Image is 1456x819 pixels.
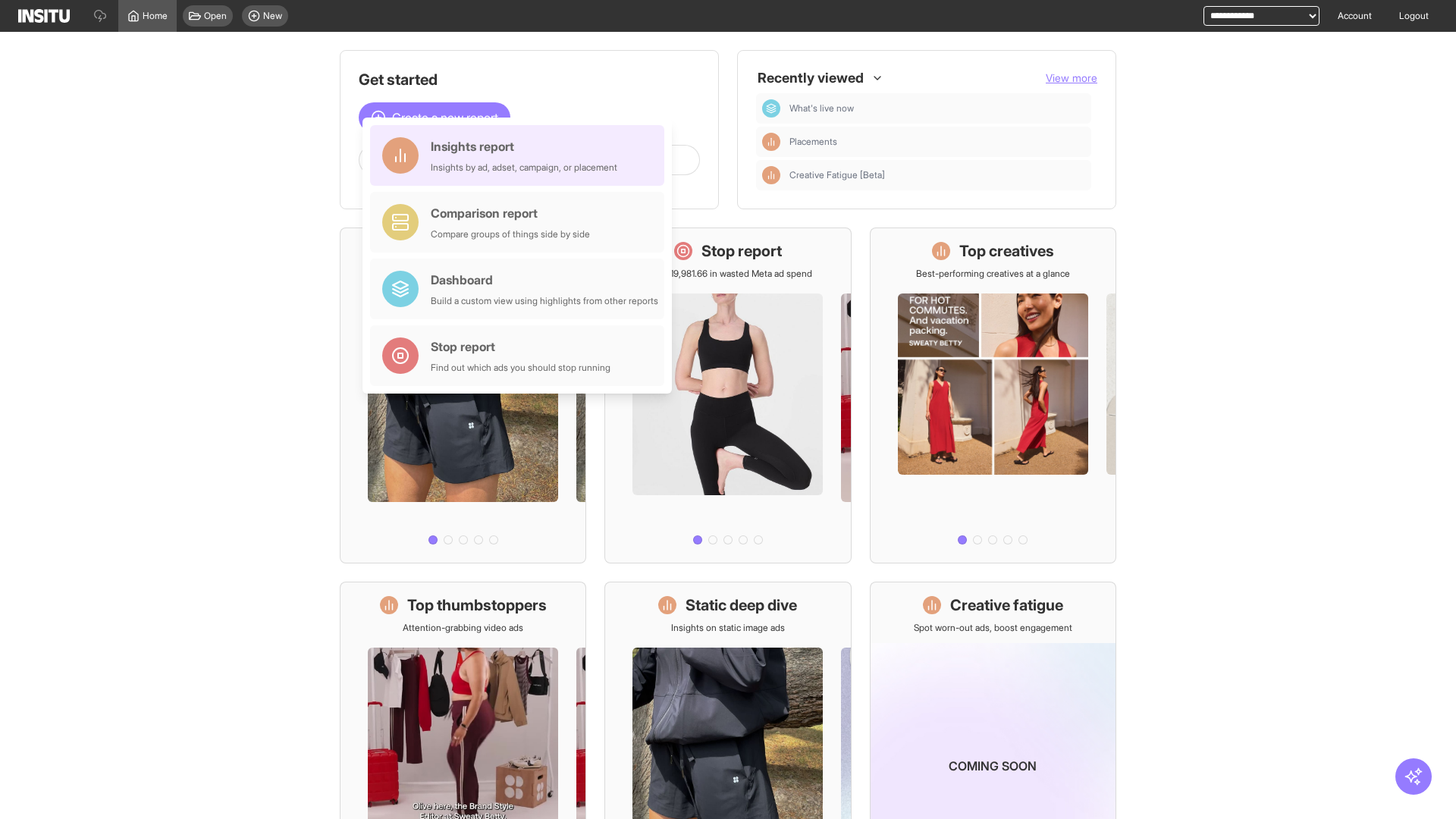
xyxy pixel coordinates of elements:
div: Insights by ad, adset, campaign, or placement [431,162,617,174]
p: Insights on static image ads [671,622,785,634]
h1: Static deep dive [686,595,797,616]
div: Insights [762,133,780,151]
h1: Stop report [701,240,782,262]
button: View more [1046,71,1097,86]
p: Save £19,981.66 in wasted Meta ad spend [643,268,812,280]
span: Open [204,10,227,22]
div: Compare groups of things side by side [431,228,590,240]
span: Placements [789,136,837,148]
div: Insights report [431,137,617,155]
div: Build a custom view using highlights from other reports [431,295,658,307]
div: Insights [762,166,780,184]
h1: Top thumbstoppers [407,595,547,616]
span: What's live now [789,102,854,115]
div: Dashboard [762,99,780,118]
a: Stop reportSave £19,981.66 in wasted Meta ad spend [604,227,851,563]
button: Create a new report [359,102,510,133]
p: Best-performing creatives at a glance [916,268,1070,280]
span: Placements [789,136,1085,148]
span: Home [143,10,168,22]
span: New [263,10,282,22]
span: Create a new report [392,108,498,127]
span: What's live now [789,102,1085,115]
span: Creative Fatigue [Beta] [789,169,1085,181]
div: Comparison report [431,204,590,222]
a: Top creativesBest-performing creatives at a glance [870,227,1116,563]
h1: Top creatives [959,240,1054,262]
span: View more [1046,71,1097,84]
h1: Get started [359,69,700,90]
p: Attention-grabbing video ads [403,622,523,634]
a: What's live nowSee all active ads instantly [340,227,586,563]
div: Find out which ads you should stop running [431,362,610,374]
div: Stop report [431,337,610,356]
span: Creative Fatigue [Beta] [789,169,885,181]
img: Logo [18,9,70,23]
div: Dashboard [431,271,658,289]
